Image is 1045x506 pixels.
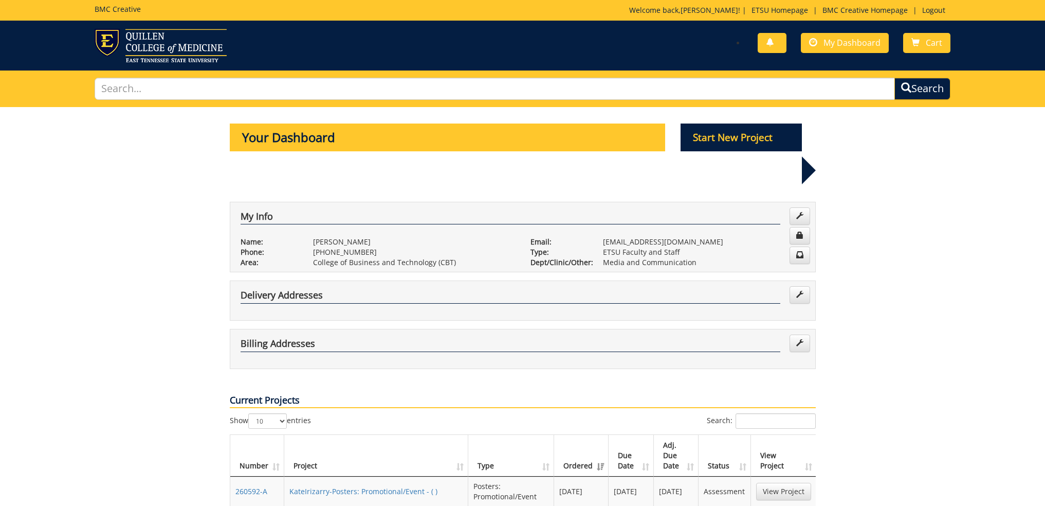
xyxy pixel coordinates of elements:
[751,435,816,477] th: View Project: activate to sort column ascending
[530,247,588,257] p: Type:
[894,78,950,100] button: Search
[95,29,227,62] img: ETSU logo
[241,237,298,247] p: Name:
[817,5,913,15] a: BMC Creative Homepage
[790,207,810,225] a: Edit Info
[681,124,802,151] p: Start New Project
[230,124,666,151] p: Your Dashboard
[230,394,816,408] p: Current Projects
[313,247,515,257] p: [PHONE_NUMBER]
[603,247,805,257] p: ETSU Faculty and Staff
[629,5,950,15] p: Welcome back, ! | | |
[554,435,609,477] th: Ordered: activate to sort column ascending
[313,257,515,268] p: College of Business and Technology (CBT)
[289,486,437,496] a: KateIrizarry-Posters: Promotional/Event - ( )
[790,335,810,352] a: Edit Addresses
[313,237,515,247] p: [PERSON_NAME]
[530,257,588,268] p: Dept/Clinic/Other:
[468,435,554,477] th: Type: activate to sort column ascending
[603,237,805,247] p: [EMAIL_ADDRESS][DOMAIN_NAME]
[903,33,950,53] a: Cart
[284,435,469,477] th: Project: activate to sort column ascending
[95,5,141,13] h5: BMC Creative
[235,486,267,496] a: 260592-A
[917,5,950,15] a: Logout
[654,435,699,477] th: Adj. Due Date: activate to sort column ascending
[468,477,554,506] td: Posters: Promotional/Event
[609,477,654,506] td: [DATE]
[609,435,654,477] th: Due Date: activate to sort column ascending
[699,477,750,506] td: Assessment
[530,237,588,247] p: Email:
[681,133,802,143] a: Start New Project
[790,227,810,245] a: Change Password
[823,37,881,48] span: My Dashboard
[756,483,811,500] a: View Project
[681,5,738,15] a: [PERSON_NAME]
[699,435,750,477] th: Status: activate to sort column ascending
[241,339,780,352] h4: Billing Addresses
[241,212,780,225] h4: My Info
[230,435,284,477] th: Number: activate to sort column ascending
[790,286,810,304] a: Edit Addresses
[241,247,298,257] p: Phone:
[554,477,609,506] td: [DATE]
[654,477,699,506] td: [DATE]
[707,413,816,429] label: Search:
[603,257,805,268] p: Media and Communication
[801,33,889,53] a: My Dashboard
[926,37,942,48] span: Cart
[746,5,813,15] a: ETSU Homepage
[736,413,816,429] input: Search:
[95,78,894,100] input: Search...
[790,247,810,264] a: Change Communication Preferences
[241,257,298,268] p: Area:
[241,290,780,304] h4: Delivery Addresses
[248,413,287,429] select: Showentries
[230,413,311,429] label: Show entries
